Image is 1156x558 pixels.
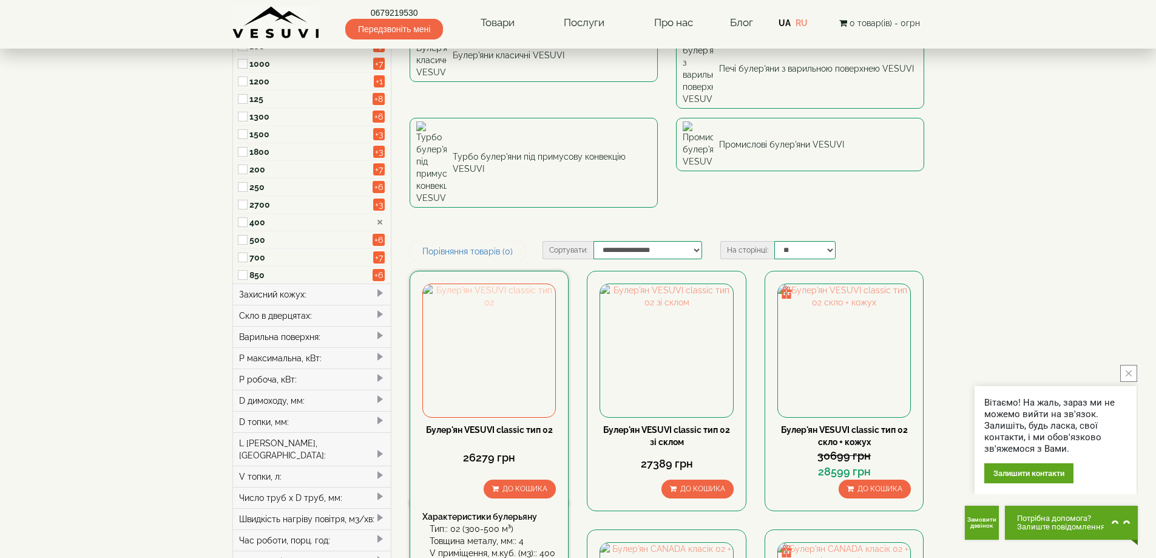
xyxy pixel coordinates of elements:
[249,146,373,158] label: 1800
[233,508,391,529] div: Швидкість нагріву повітря, м3/хв:
[780,545,793,557] img: gift
[552,9,617,37] a: Послуги
[233,369,391,390] div: P робоча, кВт:
[778,284,910,417] img: Булер'ян VESUVI classic тип 02 скло + кожух
[373,146,385,158] span: +3
[233,390,391,411] div: D димоходу, мм:
[720,241,774,259] label: На сторінці:
[410,241,526,262] a: Порівняння товарів (0)
[680,485,725,493] span: До кошика
[676,29,924,109] a: Печі булер'яни з варильною поверхнею VESUVI Печі булер'яни з варильною поверхнею VESUVI
[600,284,732,417] img: Булер'ян VESUVI classic тип 02 зі склом
[683,121,713,168] img: Промислові булер'яни VESUVI
[373,58,385,70] span: +7
[1005,506,1138,540] button: Chat button
[233,347,391,369] div: P максимальна, кВт:
[233,466,391,487] div: V топки, л:
[661,480,734,498] button: До кошика
[233,326,391,347] div: Варильна поверхня:
[836,16,924,30] button: 0 товар(ів) - 0грн
[422,450,556,466] div: 26279 грн
[430,523,556,535] div: Тип:: 02 (300-500 м³)
[373,234,385,246] span: +6
[249,181,373,193] label: 250
[373,93,385,105] span: +8
[249,216,373,228] label: 400
[373,251,385,264] span: +7
[839,480,911,498] button: До кошика
[781,425,908,447] a: Булер'ян VESUVI classic тип 02 скло + кожух
[426,425,553,435] a: Булер'ян VESUVI classic тип 02
[543,241,593,259] label: Сортувати:
[233,432,391,466] div: L [PERSON_NAME], [GEOGRAPHIC_DATA]:
[232,6,320,39] img: Завод VESUVI
[430,535,556,547] div: Товщина металу, мм:: 4
[642,9,705,37] a: Про нас
[249,58,373,70] label: 1000
[1120,365,1137,382] button: close button
[373,269,385,281] span: +6
[984,397,1127,455] div: Вітаємо! На жаль, зараз ми не можемо вийти на зв'язок. Залишіть, будь ласка, свої контакти, і ми ...
[603,425,730,447] a: Булер'ян VESUVI classic тип 02 зі склом
[796,18,808,28] a: RU
[233,305,391,326] div: Скло в дверцятах:
[422,511,556,523] div: Характеристики булерьяну
[468,9,527,37] a: Товари
[249,128,373,140] label: 1500
[249,269,373,281] label: 850
[857,485,902,493] span: До кошика
[373,181,385,193] span: +6
[780,287,793,299] img: gift
[1017,523,1105,531] span: Залиште повідомлення
[967,517,996,529] span: Замовити дзвінок
[502,485,547,493] span: До кошика
[373,111,385,123] span: +6
[779,18,791,28] a: UA
[249,111,373,123] label: 1300
[777,448,911,464] div: 30699 грн
[600,456,733,472] div: 27389 грн
[984,463,1073,483] div: Залишити контакти
[1017,514,1105,523] span: Потрібна допомога?
[345,19,443,39] span: Передзвоніть мені
[410,118,658,208] a: Турбо булер'яни під примусову конвекцію VESUVI Турбо булер'яни під примусову конвекцію VESUVI
[233,529,391,551] div: Час роботи, порц. год:
[233,487,391,508] div: Число труб x D труб, мм:
[410,29,658,82] a: Булер'яни класичні VESUVI Булер'яни класичні VESUVI
[249,163,373,175] label: 200
[373,163,385,175] span: +7
[249,251,373,264] label: 700
[249,75,373,87] label: 1200
[965,506,999,540] button: Get Call button
[374,75,385,87] span: +1
[373,199,385,211] span: +3
[423,284,555,417] img: Булер'ян VESUVI classic тип 02
[249,234,373,246] label: 500
[345,7,443,19] a: 0679219530
[249,199,373,211] label: 2700
[233,284,391,305] div: Захисний кожух:
[730,16,753,29] a: Блог
[484,480,556,498] button: До кошика
[373,128,385,140] span: +3
[416,121,447,204] img: Турбо булер'яни під примусову конвекцію VESUVI
[233,411,391,432] div: D топки, мм:
[683,32,713,105] img: Печі булер'яни з варильною поверхнею VESUVI
[249,93,373,105] label: 125
[777,464,911,480] div: 28599 грн
[676,118,924,171] a: Промислові булер'яни VESUVI Промислові булер'яни VESUVI
[850,18,920,28] span: 0 товар(ів) - 0грн
[416,32,447,78] img: Булер'яни класичні VESUVI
